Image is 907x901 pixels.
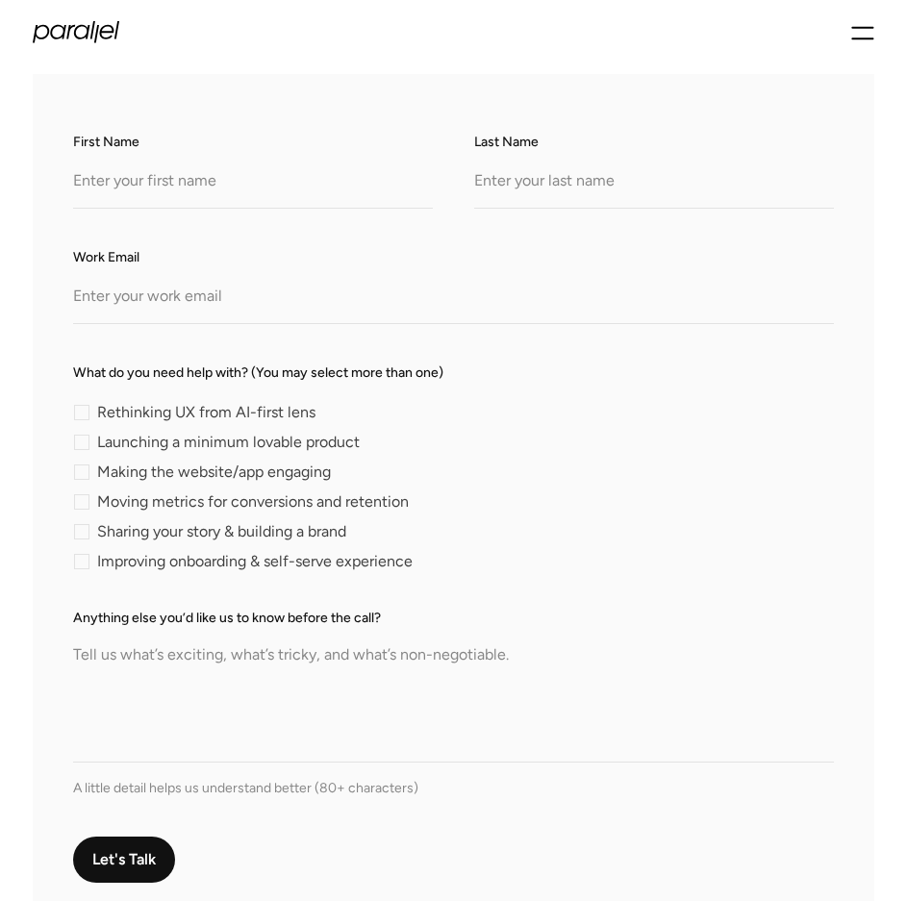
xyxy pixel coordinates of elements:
div: menu [851,15,874,49]
div: A little detail helps us understand better (80+ characters) [73,778,833,798]
span: Rethinking UX from AI-first lens [97,407,315,418]
input: Let's Talk [73,837,175,883]
label: Work Email [73,247,833,267]
span: Improving onboarding & self-serve experience [97,556,413,567]
label: Last Name [474,132,834,152]
a: home [33,21,119,43]
span: Moving metrics for conversions and retention [97,496,409,508]
label: Anything else you’d like us to know before the call? [73,608,833,628]
label: First Name [73,132,433,152]
input: Enter your first name [73,156,433,209]
span: Sharing your story & building a brand [97,526,346,538]
input: Enter your work email [73,271,833,324]
span: Launching a minimum lovable product [97,437,360,448]
input: Enter your last name [474,156,834,209]
label: What do you need help with? (You may select more than one) [73,363,833,383]
span: Making the website/app engaging [97,466,331,478]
